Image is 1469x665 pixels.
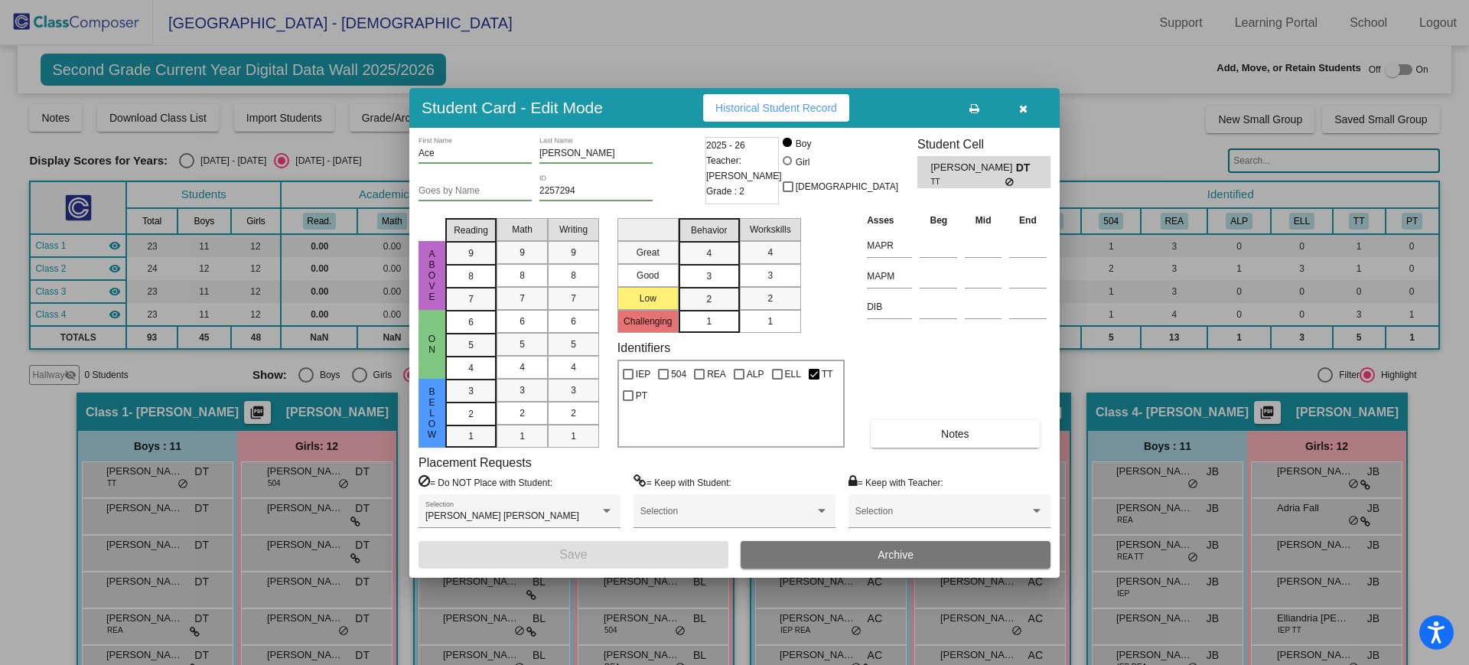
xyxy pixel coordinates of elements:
span: REA [707,365,726,383]
span: 504 [671,365,686,383]
span: [DEMOGRAPHIC_DATA] [796,178,898,196]
span: Reading [454,223,488,237]
button: Notes [871,420,1039,448]
span: ALP [747,365,764,383]
span: Notes [941,428,969,440]
div: Boy [795,137,812,151]
span: 3 [706,269,712,283]
button: Save [419,541,728,569]
span: 3 [767,269,773,282]
button: Historical Student Record [703,94,849,122]
span: 9 [571,246,576,259]
span: 1 [706,315,712,328]
span: [PERSON_NAME] [930,160,1015,176]
span: Math [512,223,533,236]
span: 6 [520,315,525,328]
span: [PERSON_NAME] [PERSON_NAME] [425,510,579,521]
span: 7 [520,292,525,305]
span: 2025 - 26 [706,138,745,153]
input: assessment [867,265,912,288]
span: 2 [706,292,712,306]
th: End [1005,212,1050,229]
span: 2 [468,407,474,421]
span: IEP [636,365,650,383]
span: 2 [520,406,525,420]
span: Archive [878,549,914,561]
span: 3 [571,383,576,397]
label: Placement Requests [419,455,532,470]
span: 2 [571,406,576,420]
span: 8 [468,269,474,283]
h3: Student Cell [917,137,1050,152]
input: Enter ID [539,186,653,197]
span: 6 [571,315,576,328]
span: 8 [571,269,576,282]
span: Historical Student Record [715,102,837,114]
span: 5 [571,337,576,351]
span: PT [636,386,647,405]
span: 8 [520,269,525,282]
span: 7 [571,292,576,305]
th: Asses [863,212,916,229]
label: = Do NOT Place with Student: [419,474,552,490]
span: Writing [559,223,588,236]
div: Girl [795,155,810,169]
span: 5 [520,337,525,351]
span: 7 [468,292,474,306]
span: 9 [520,246,525,259]
span: 6 [468,315,474,329]
span: Save [559,548,587,561]
label: Identifiers [617,341,670,355]
input: goes by name [419,186,532,197]
span: Workskills [750,223,791,236]
span: 1 [468,429,474,443]
th: Beg [916,212,961,229]
span: Teacher: [PERSON_NAME] [706,153,782,184]
h3: Student Card - Edit Mode [422,98,603,117]
span: Above [425,249,439,302]
span: 4 [520,360,525,374]
span: 4 [468,361,474,375]
span: 1 [520,429,525,443]
th: Mid [961,212,1005,229]
span: On [425,334,439,355]
span: 4 [706,246,712,260]
span: 2 [767,292,773,305]
label: = Keep with Student: [634,474,731,490]
span: DT [1016,160,1037,176]
span: Grade : 2 [706,184,744,199]
button: Archive [741,541,1050,569]
span: TT [822,365,833,383]
span: ELL [785,365,801,383]
span: TT [930,176,1005,187]
span: 4 [767,246,773,259]
input: assessment [867,295,912,318]
span: 9 [468,246,474,260]
span: 1 [767,315,773,328]
span: 1 [571,429,576,443]
span: 5 [468,338,474,352]
span: Behavior [691,223,727,237]
span: 4 [571,360,576,374]
span: 3 [520,383,525,397]
label: = Keep with Teacher: [849,474,943,490]
span: 3 [468,384,474,398]
input: assessment [867,234,912,257]
span: Below [425,386,439,440]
